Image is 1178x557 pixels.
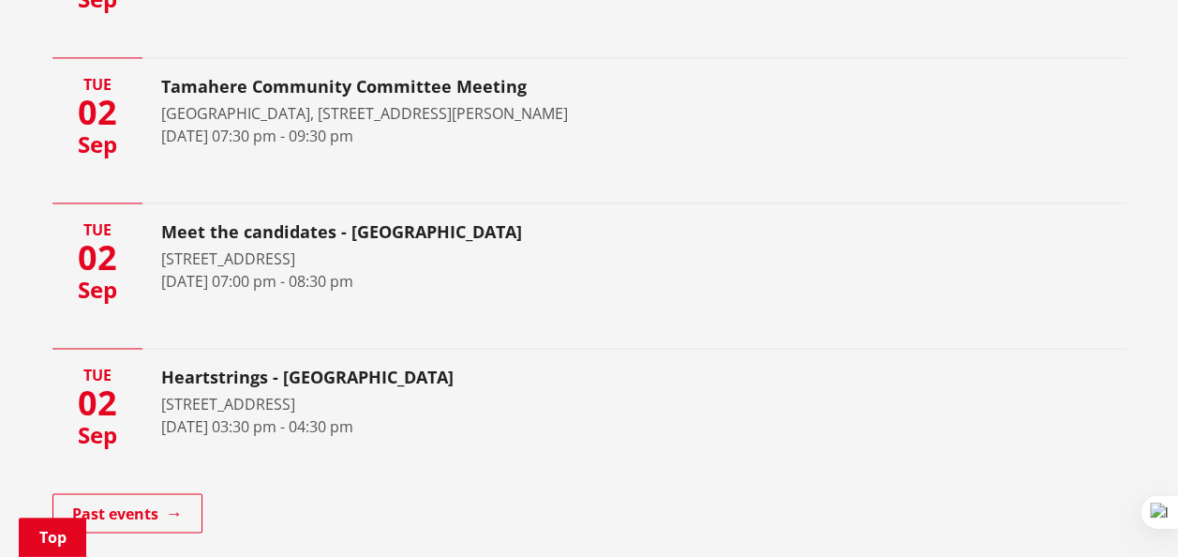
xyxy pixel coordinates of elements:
div: [STREET_ADDRESS] [161,248,522,270]
div: Sep [52,133,142,156]
h3: Heartstrings - [GEOGRAPHIC_DATA] [161,368,454,388]
div: Tue [52,368,142,383]
div: 02 [52,96,142,129]
div: 02 [52,386,142,420]
iframe: Messenger Launcher [1092,478,1159,546]
h3: Meet the candidates - [GEOGRAPHIC_DATA] [161,222,522,243]
div: Tue [52,222,142,237]
div: 02 [52,241,142,275]
time: [DATE] 07:00 pm - 08:30 pm [161,271,353,292]
h3: Tamahere Community Committee Meeting [161,77,568,98]
a: Tue 02 Sep Heartstrings - [GEOGRAPHIC_DATA] [STREET_ADDRESS] [DATE] 03:30 pm - 04:30 pm [52,349,1126,465]
a: Top [19,518,86,557]
div: Tue [52,77,142,92]
a: Tue 02 Sep Tamahere Community Committee Meeting [GEOGRAPHIC_DATA], [STREET_ADDRESS][PERSON_NAME] ... [52,58,1126,174]
div: [GEOGRAPHIC_DATA], [STREET_ADDRESS][PERSON_NAME] [161,102,568,125]
a: Past events [52,493,202,533]
div: Sep [52,278,142,301]
time: [DATE] 03:30 pm - 04:30 pm [161,416,353,437]
div: Sep [52,424,142,446]
div: [STREET_ADDRESS] [161,393,454,415]
time: [DATE] 07:30 pm - 09:30 pm [161,126,353,146]
a: Tue 02 Sep Meet the candidates - [GEOGRAPHIC_DATA] [STREET_ADDRESS] [DATE] 07:00 pm - 08:30 pm [52,203,1126,320]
